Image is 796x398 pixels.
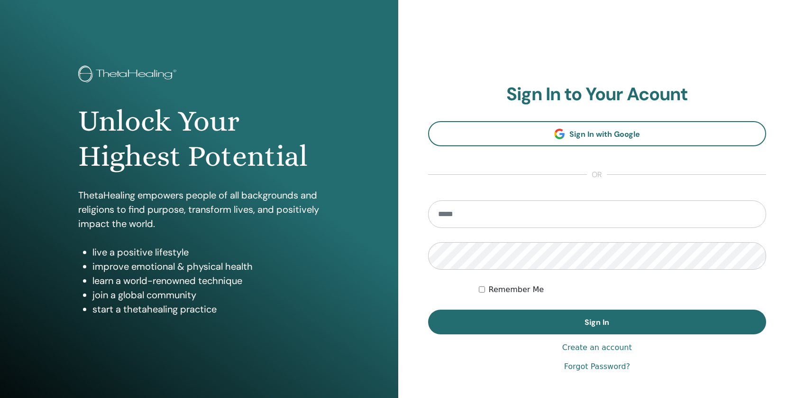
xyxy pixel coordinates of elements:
[428,121,767,146] a: Sign In with Google
[78,104,320,174] h1: Unlock Your Highest Potential
[479,284,766,295] div: Keep me authenticated indefinitely or until I manually logout
[92,302,320,316] li: start a thetahealing practice
[78,188,320,231] p: ThetaHealing empowers people of all backgrounds and religions to find purpose, transform lives, a...
[564,361,630,372] a: Forgot Password?
[92,288,320,302] li: join a global community
[92,245,320,259] li: live a positive lifestyle
[489,284,544,295] label: Remember Me
[92,259,320,274] li: improve emotional & physical health
[569,129,640,139] span: Sign In with Google
[585,317,609,327] span: Sign In
[562,342,632,353] a: Create an account
[428,310,767,334] button: Sign In
[92,274,320,288] li: learn a world-renowned technique
[428,84,767,105] h2: Sign In to Your Acount
[587,169,607,180] span: or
